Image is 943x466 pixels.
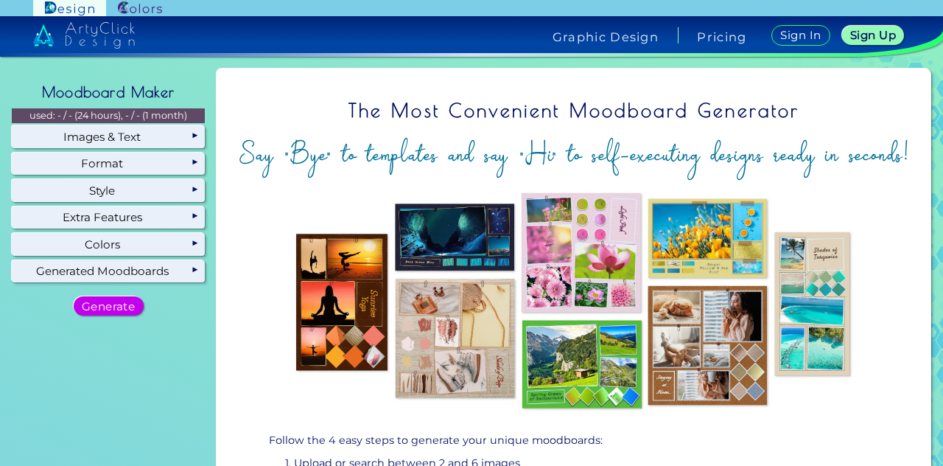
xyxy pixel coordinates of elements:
[12,179,205,201] div: Style
[553,31,659,43] h4: Graphic Design
[228,185,919,418] img: overview.jpg
[84,301,133,311] h5: Generate
[845,27,901,44] a: Sign Up
[852,30,894,41] h5: Sign Up
[35,76,182,108] h2: Moodboard Maker
[697,31,746,43] a: Pricing
[269,432,879,449] p: Follow the 4 easy steps to generate your unique moodboards:
[33,22,135,49] img: artyclick_design_logo_white_combined_path.svg
[12,233,205,255] div: Colors
[228,136,919,173] h2: Say "Bye" to templates and say "Hi" to self-executing designs ready in seconds!
[118,1,162,15] img: ArtyClick Colors logo
[12,108,205,123] p: used: - / - (24 hours), - / - (1 month)
[774,26,827,45] a: Sign In
[782,30,819,41] h5: Sign In
[12,153,205,175] div: Format
[228,90,919,131] h1: The Most Convenient Moodboard Generator
[12,206,205,229] div: Extra Features
[12,260,205,282] div: Generated Moodboards
[12,125,205,147] div: Images & Text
